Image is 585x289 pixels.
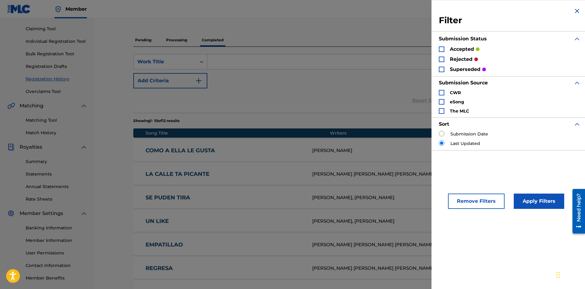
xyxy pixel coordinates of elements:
img: Matching [7,102,15,109]
img: 9d2ae6d4665cec9f34b9.svg [195,77,202,84]
div: [PERSON_NAME], [PERSON_NAME] [312,194,469,201]
p: rejected [450,56,472,63]
p: Completed [200,34,225,46]
div: Song Title [146,130,330,136]
a: EMPATILLAO [146,241,304,248]
label: Submission Date [450,131,488,137]
a: Member Benefits [26,275,87,281]
a: Contact Information [26,262,87,269]
img: expand [573,79,581,87]
strong: eSong [450,99,464,105]
strong: The MLC [450,108,469,114]
img: Royalties [7,143,15,151]
img: expand [80,102,87,109]
a: UN LIKE [146,218,304,225]
strong: CWR [450,90,461,95]
h3: Filter [439,15,581,26]
p: Showing 1 - 10 of 12 results [133,118,180,124]
a: Individual Registration Tool [26,38,87,45]
img: close [573,7,581,15]
p: accepted [450,46,474,53]
button: Apply Filters [514,194,564,209]
img: Member Settings [7,210,15,217]
div: Arrastrar [556,266,560,284]
a: Registration History [26,76,87,82]
a: Bulk Registration Tool [26,51,87,57]
img: MLC Logo [7,5,31,13]
span: Member [65,6,87,13]
span: Member Settings [20,210,63,217]
div: [PERSON_NAME], [PERSON_NAME] [312,218,469,225]
img: expand [80,143,87,151]
div: [PERSON_NAME] [PERSON_NAME] [PERSON_NAME] [312,241,469,248]
img: Top Rightsholder [54,6,62,13]
div: Writers [330,130,487,136]
div: [PERSON_NAME] [312,147,469,154]
p: superseded [450,66,480,73]
a: COMO A ELLA LE GUSTA [146,147,304,154]
a: Member Information [26,237,87,244]
a: Statements [26,171,87,177]
strong: Submission Status [439,36,487,42]
a: Match History [26,130,87,136]
iframe: Resource Center [568,179,585,244]
span: Matching [20,102,43,109]
div: Work Title [137,58,192,65]
a: SE PUDEN TIRA [146,194,304,201]
label: Last Updated [450,140,480,147]
a: Overclaims Tool [26,88,87,95]
div: Widget de chat [554,260,585,289]
p: Processing [164,34,189,46]
img: expand [573,120,581,128]
button: Remove Filters [448,194,505,209]
button: Add Criteria [133,73,207,88]
a: Registration Drafts [26,63,87,70]
span: Royalties [20,143,42,151]
a: Matching Tool [26,117,87,124]
iframe: Chat Widget [554,260,585,289]
a: Summary [26,158,87,165]
strong: Sort [439,121,449,127]
form: Search Form [133,54,547,113]
div: [PERSON_NAME] [PERSON_NAME] [PERSON_NAME] [312,171,469,178]
a: User Permissions [26,250,87,256]
a: Annual Statements [26,183,87,190]
img: expand [573,35,581,43]
div: [PERSON_NAME] [PERSON_NAME] [PERSON_NAME] [312,265,469,272]
a: LA CALLE TA PICANTE [146,171,304,178]
a: Claiming Tool [26,26,87,32]
a: Rate Sheets [26,196,87,202]
strong: Submission Source [439,80,488,86]
p: Pending [133,34,153,46]
a: Banking Information [26,225,87,231]
img: expand [80,210,87,217]
a: REGRESA [146,265,304,272]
